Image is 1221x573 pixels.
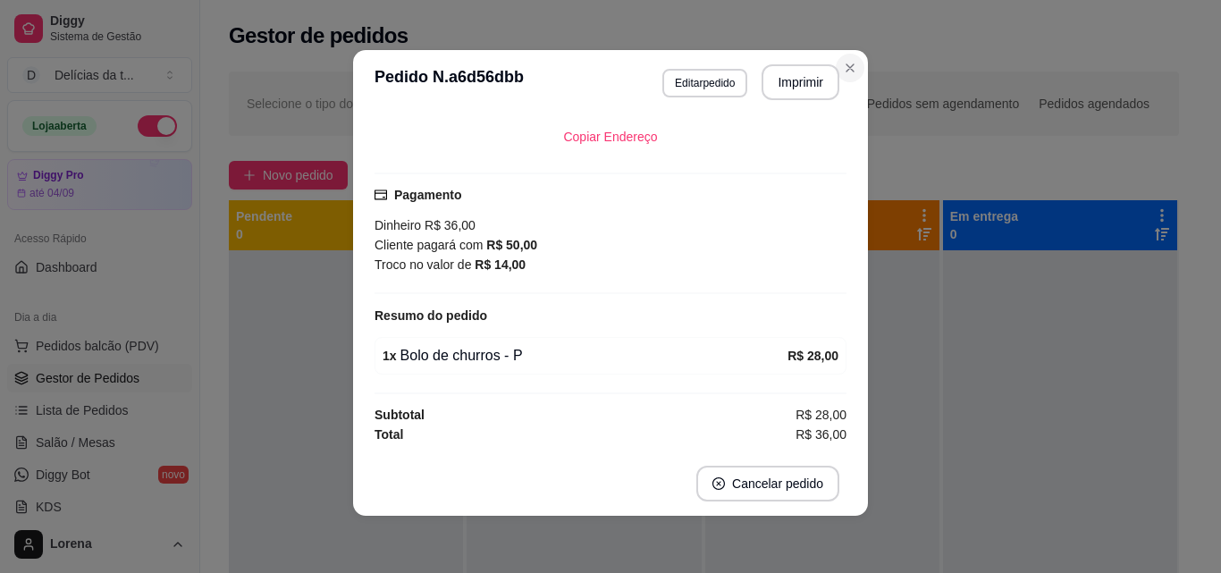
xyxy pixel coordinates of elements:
[549,119,671,155] button: Copiar Endereço
[394,188,461,202] strong: Pagamento
[375,408,425,422] strong: Subtotal
[762,64,839,100] button: Imprimir
[421,218,476,232] span: R$ 36,00
[383,349,397,363] strong: 1 x
[375,257,475,272] span: Troco no valor de
[375,189,387,201] span: credit-card
[375,427,403,442] strong: Total
[486,238,537,252] strong: R$ 50,00
[375,218,421,232] span: Dinheiro
[696,466,839,501] button: close-circleCancelar pedido
[712,477,725,490] span: close-circle
[796,405,846,425] span: R$ 28,00
[375,238,486,252] span: Cliente pagará com
[383,345,787,367] div: Bolo de churros - P
[475,257,526,272] strong: R$ 14,00
[796,425,846,444] span: R$ 36,00
[375,308,487,323] strong: Resumo do pedido
[662,69,747,97] button: Editarpedido
[375,64,524,100] h3: Pedido N. a6d56dbb
[836,54,864,82] button: Close
[787,349,838,363] strong: R$ 28,00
